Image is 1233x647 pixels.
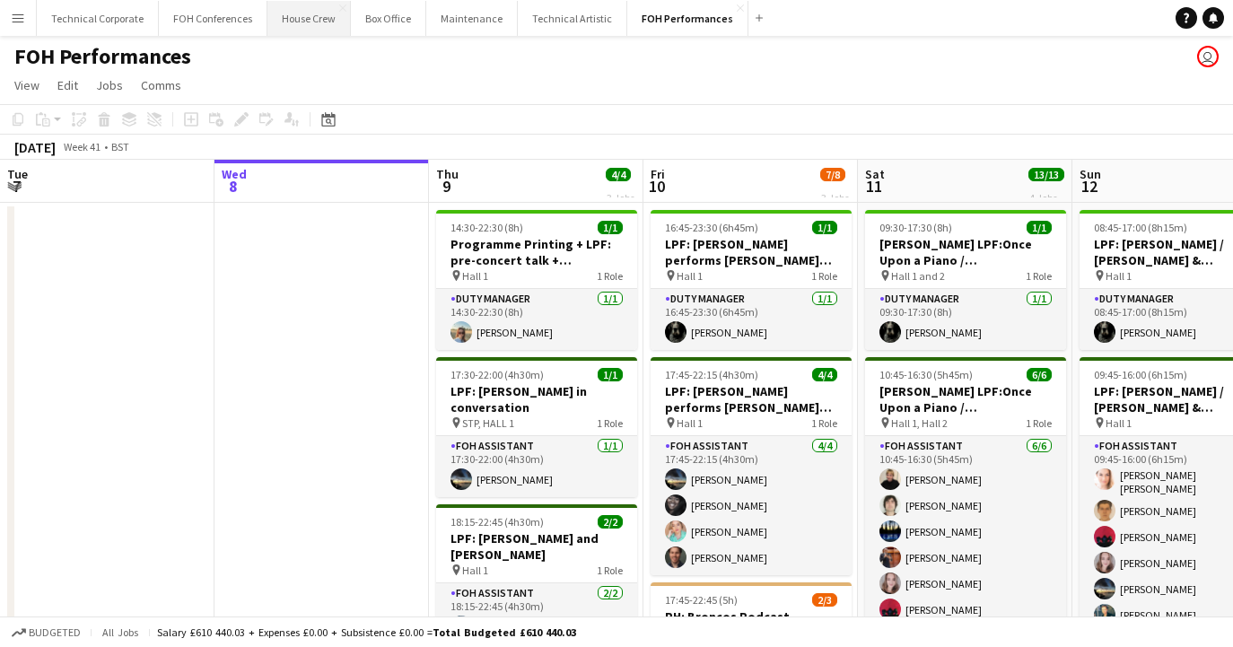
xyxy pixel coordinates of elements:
span: 7/8 [820,168,845,181]
a: Comms [134,74,188,97]
h3: [PERSON_NAME] LPF:Once Upon a Piano / [PERSON_NAME] Piano Clinic and [PERSON_NAME] [865,383,1066,415]
span: 13/13 [1028,168,1064,181]
span: 17:45-22:45 (5h) [665,593,738,607]
app-job-card: 17:30-22:00 (4h30m)1/1LPF: [PERSON_NAME] in conversation STP, HALL 11 RoleFOH Assistant1/117:30-2... [436,357,637,497]
span: Total Budgeted £610 440.03 [433,625,576,639]
span: 17:30-22:00 (4h30m) [450,368,544,381]
span: Sat [865,166,885,182]
span: Hall 1 and 2 [891,269,945,283]
span: 9 [433,176,459,197]
span: 1 Role [811,269,837,283]
span: 1/1 [598,221,623,234]
h3: LPF: [PERSON_NAME] and [PERSON_NAME] [436,530,637,563]
a: Edit [50,74,85,97]
span: 6/6 [1027,368,1052,381]
span: 11 [862,176,885,197]
span: 1 Role [811,416,837,430]
span: 1/1 [1027,221,1052,234]
span: 16:45-23:30 (6h45m) [665,221,758,234]
span: 1 Role [597,564,623,577]
span: Hall 1 [1106,269,1132,283]
app-card-role: Duty Manager1/114:30-22:30 (8h)[PERSON_NAME] [436,289,637,350]
button: Maintenance [426,1,518,36]
div: BST [111,140,129,153]
span: 08:45-17:00 (8h15m) [1094,221,1187,234]
span: Edit [57,77,78,93]
span: 1/1 [812,221,837,234]
span: 10 [648,176,665,197]
span: 09:45-16:00 (6h15m) [1094,368,1187,381]
app-job-card: 17:45-22:15 (4h30m)4/4LPF: [PERSON_NAME] performs [PERSON_NAME] and [PERSON_NAME] Hall 11 RoleFOH... [651,357,852,575]
button: FOH Conferences [159,1,267,36]
span: 18:15-22:45 (4h30m) [450,515,544,529]
span: 8 [219,176,247,197]
div: 4 Jobs [1029,183,1063,197]
span: Tue [7,166,28,182]
button: Budgeted [9,623,83,643]
span: Week 41 [59,140,104,153]
button: Technical Corporate [37,1,159,36]
span: Hall 1 [462,269,488,283]
span: Comms [141,77,181,93]
span: 12 [1077,176,1101,197]
app-card-role: Duty Manager1/109:30-17:30 (8h)[PERSON_NAME] [865,289,1066,350]
div: [DATE] [14,138,56,156]
app-user-avatar: Nathan PERM Birdsall [1197,46,1219,67]
span: Hall 1 [1106,416,1132,430]
span: 4/4 [606,168,631,181]
button: Box Office [351,1,426,36]
span: Fri [651,166,665,182]
a: Jobs [89,74,130,97]
span: STP, HALL 1 [462,416,514,430]
app-card-role: FOH Assistant4/417:45-22:15 (4h30m)[PERSON_NAME][PERSON_NAME][PERSON_NAME][PERSON_NAME] [651,436,852,575]
span: 14:30-22:30 (8h) [450,221,523,234]
app-job-card: 16:45-23:30 (6h45m)1/1LPF: [PERSON_NAME] performs [PERSON_NAME] and [PERSON_NAME] Hall 11 RoleDut... [651,210,852,350]
span: 09:30-17:30 (8h) [879,221,952,234]
span: 10:45-16:30 (5h45m) [879,368,973,381]
h3: Programme Printing + LPF: pre-concert talk + [PERSON_NAME] and [PERSON_NAME] +KP CHOIR [436,236,637,268]
span: Hall 1 [462,564,488,577]
button: Technical Artistic [518,1,627,36]
h3: PH: Broncos Podcast [651,608,852,625]
h3: LPF: [PERSON_NAME] in conversation [436,383,637,415]
span: 1 Role [597,269,623,283]
span: All jobs [99,625,142,639]
span: Hall 1, Hall 2 [891,416,948,430]
span: Jobs [96,77,123,93]
span: 1/1 [598,368,623,381]
span: View [14,77,39,93]
h3: [PERSON_NAME] LPF:Once Upon a Piano / [PERSON_NAME] Piano Clinic [865,236,1066,268]
app-job-card: 14:30-22:30 (8h)1/1Programme Printing + LPF: pre-concert talk + [PERSON_NAME] and [PERSON_NAME] +... [436,210,637,350]
span: 2/2 [598,515,623,529]
app-card-role: Duty Manager1/116:45-23:30 (6h45m)[PERSON_NAME] [651,289,852,350]
span: Hall 1 [677,269,703,283]
h3: LPF: [PERSON_NAME] performs [PERSON_NAME] and [PERSON_NAME] [651,383,852,415]
div: 3 Jobs [821,183,849,197]
span: Thu [436,166,459,182]
span: Sun [1080,166,1101,182]
span: 2/3 [812,593,837,607]
span: Wed [222,166,247,182]
h3: LPF: [PERSON_NAME] performs [PERSON_NAME] and [PERSON_NAME] [651,236,852,268]
app-card-role: FOH Assistant1/117:30-22:00 (4h30m)[PERSON_NAME] [436,436,637,497]
span: 7 [4,176,28,197]
span: 1 Role [1026,416,1052,430]
app-job-card: 10:45-16:30 (5h45m)6/6[PERSON_NAME] LPF:Once Upon a Piano / [PERSON_NAME] Piano Clinic and [PERSO... [865,357,1066,623]
app-card-role: FOH Assistant6/610:45-16:30 (5h45m)[PERSON_NAME][PERSON_NAME][PERSON_NAME][PERSON_NAME][PERSON_NA... [865,436,1066,627]
span: 4/4 [812,368,837,381]
span: 1 Role [1026,269,1052,283]
span: Budgeted [29,626,81,639]
div: Salary £610 440.03 + Expenses £0.00 + Subsistence £0.00 = [157,625,576,639]
app-job-card: 09:30-17:30 (8h)1/1[PERSON_NAME] LPF:Once Upon a Piano / [PERSON_NAME] Piano Clinic Hall 1 and 21... [865,210,1066,350]
div: 3 Jobs [607,183,634,197]
h1: FOH Performances [14,43,191,70]
span: 17:45-22:15 (4h30m) [665,368,758,381]
a: View [7,74,47,97]
button: FOH Performances [627,1,748,36]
